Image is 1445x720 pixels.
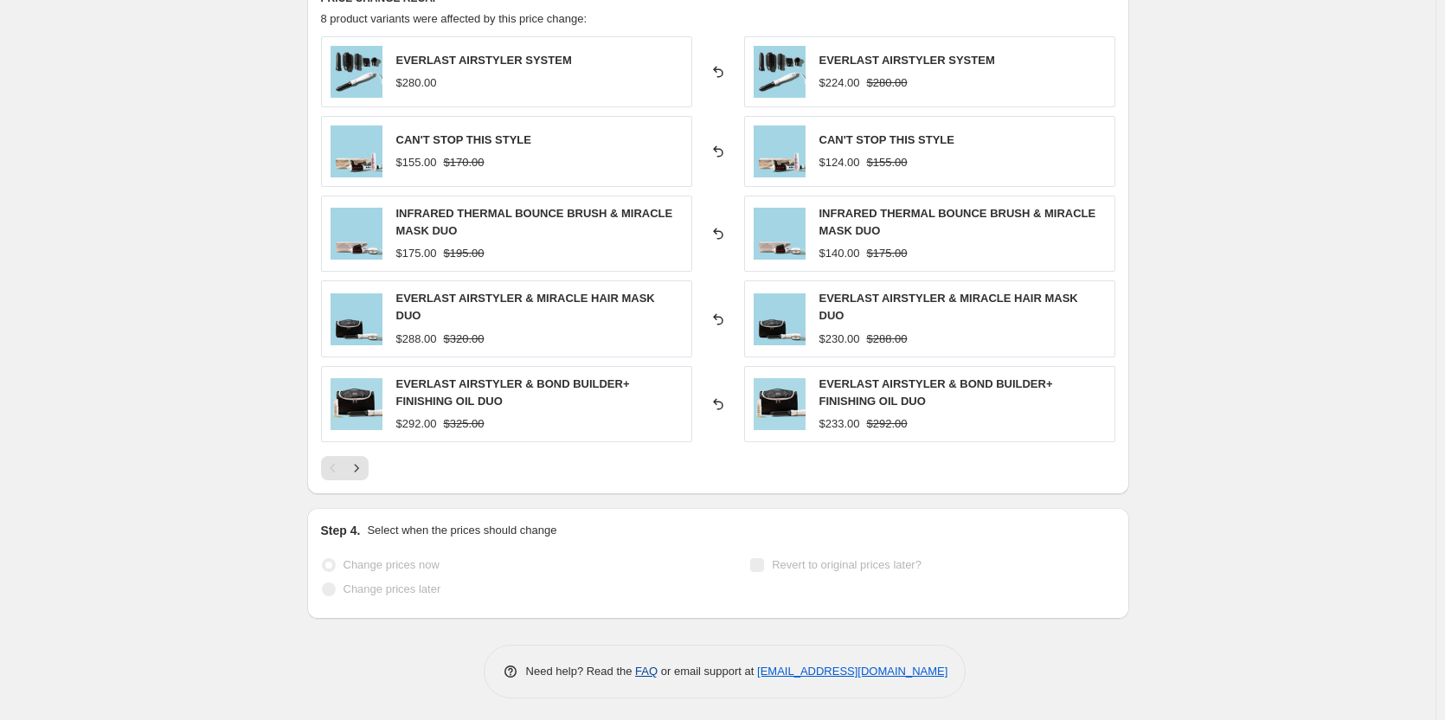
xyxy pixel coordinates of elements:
[772,558,922,571] span: Revert to original prices later?
[819,207,1096,237] span: INFRARED THERMAL BOUNCE BRUSH & MIRACLE MASK DUO
[396,417,437,430] span: $292.00
[344,558,440,571] span: Change prices now
[819,247,860,260] span: $140.00
[444,417,485,430] span: $325.00
[867,247,908,260] span: $175.00
[819,133,954,146] span: CAN'T STOP THIS STYLE
[526,665,636,678] span: Need help? Read the
[396,76,437,89] span: $280.00
[321,456,369,480] nav: Pagination
[444,332,485,345] span: $320.00
[396,207,673,237] span: INFRARED THERMAL BOUNCE BRUSH & MIRACLE MASK DUO
[344,582,441,595] span: Change prices later
[396,332,437,345] span: $288.00
[819,417,860,430] span: $233.00
[754,46,806,98] img: BB_2025_EverlastAirstyler_80x.jpg
[396,247,437,260] span: $175.00
[819,332,860,345] span: $230.00
[367,522,556,539] p: Select when the prices should change
[331,46,382,98] img: BB_2025_EverlastAirstyler_80x.jpg
[444,247,485,260] span: $195.00
[635,665,658,678] a: FAQ
[867,156,908,169] span: $155.00
[331,293,382,345] img: BB_2025_EverlastAirstyler_MiracleMask_250ml_80x.jpg
[754,125,806,177] img: BB_2025_Infrared_DryShampoo_CantStopThisStyle_HolidayKit_AU_80x.jpg
[344,456,369,480] button: Next
[754,208,806,260] img: BB_2025_InfraredBrush_MiracleMask_250ml_80x.jpg
[867,332,908,345] span: $288.00
[321,12,588,25] span: 8 product variants were affected by this price change:
[331,378,382,430] img: BB_2025_Everlast_BondOil_Bundle_80x.jpg
[331,125,382,177] img: BB_2025_Infrared_DryShampoo_CantStopThisStyle_HolidayKit_AU_80x.jpg
[396,133,531,146] span: CAN'T STOP THIS STYLE
[819,76,860,89] span: $224.00
[321,522,361,539] h2: Step 4.
[867,417,908,430] span: $292.00
[819,156,860,169] span: $124.00
[819,377,1053,408] span: EVERLAST AIRSTYLER & BOND BUILDER+ FINISHING OIL DUO
[444,156,485,169] span: $170.00
[396,54,572,67] span: EVERLAST AIRSTYLER SYSTEM
[396,156,437,169] span: $155.00
[754,293,806,345] img: BB_2025_EverlastAirstyler_MiracleMask_250ml_80x.jpg
[754,378,806,430] img: BB_2025_Everlast_BondOil_Bundle_80x.jpg
[396,377,630,408] span: EVERLAST AIRSTYLER & BOND BUILDER+ FINISHING OIL DUO
[331,208,382,260] img: BB_2025_InfraredBrush_MiracleMask_250ml_80x.jpg
[867,76,908,89] span: $280.00
[757,665,947,678] a: [EMAIL_ADDRESS][DOMAIN_NAME]
[819,292,1078,322] span: EVERLAST AIRSTYLER & MIRACLE HAIR MASK DUO
[819,54,995,67] span: EVERLAST AIRSTYLER SYSTEM
[658,665,757,678] span: or email support at
[396,292,655,322] span: EVERLAST AIRSTYLER & MIRACLE HAIR MASK DUO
